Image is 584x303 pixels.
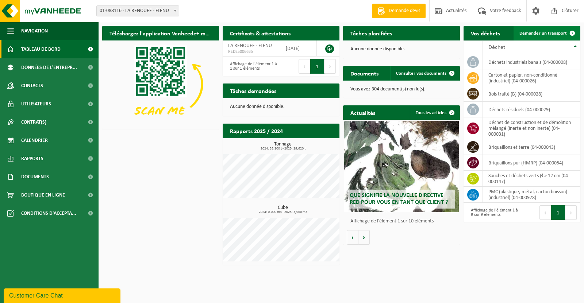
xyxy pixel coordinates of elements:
[21,40,61,58] span: Tableau de bord
[347,230,358,245] button: Vorige
[358,230,370,245] button: Volgende
[483,187,580,203] td: PMC (plastique, métal, carton boisson) (industriel) (04-000978)
[565,205,577,220] button: Next
[324,59,336,74] button: Next
[21,58,77,77] span: Données de l'entrepr...
[483,86,580,102] td: bois traité (B) (04-000028)
[226,58,277,74] div: Affichage de l'élément 1 à 1 sur 1 éléments
[396,71,446,76] span: Consulter vos documents
[226,210,339,214] span: 2024: 0,000 m3 - 2025: 3,960 m3
[350,219,456,224] p: Affichage de l'élément 1 sur 10 éléments
[350,87,453,92] p: Vous avez 304 document(s) non lu(s).
[97,6,179,16] span: 01-088116 - LA RENOUEE - FLÉNU
[372,4,426,18] a: Demande devis
[230,104,332,109] p: Aucune donnée disponible.
[551,205,565,220] button: 1
[21,113,46,131] span: Contrat(s)
[21,77,43,95] span: Contacts
[276,138,339,152] a: Consulter les rapports
[514,26,580,40] a: Demander un transport
[226,142,339,151] h3: Tonnage
[223,26,298,40] h2: Certificats & attestations
[4,287,122,303] iframe: chat widget
[390,66,459,81] a: Consulter vos documents
[488,44,505,50] span: Déchet
[21,22,48,40] span: Navigation
[483,102,580,117] td: déchets résiduels (04-000029)
[539,205,551,220] button: Previous
[223,83,284,98] h2: Tâches demandées
[483,54,580,70] td: déchets industriels banals (04-000008)
[519,31,567,36] span: Demander un transport
[483,155,580,171] td: briquaillons pur (HMRP) (04-000054)
[343,105,383,120] h2: Actualités
[223,124,290,138] h2: Rapports 2025 / 2024
[350,193,448,205] span: Que signifie la nouvelle directive RED pour vous en tant que client ?
[226,147,339,151] span: 2024: 33,200 t - 2025: 29,620 t
[410,105,459,120] a: Tous les articles
[483,139,580,155] td: briquaillons et terre (04-000043)
[344,121,459,212] a: Que signifie la nouvelle directive RED pour vous en tant que client ?
[21,204,76,222] span: Conditions d'accepta...
[228,43,272,48] span: LA RENOUEE - FLÉNU
[483,171,580,187] td: souches et déchets verts Ø > 12 cm (04-000147)
[483,117,580,139] td: déchet de construction et de démolition mélangé (inerte et non inerte) (04-000031)
[21,149,43,168] span: Rapports
[343,26,399,40] h2: Tâches planifiées
[21,186,65,204] span: Boutique en ligne
[226,205,339,214] h3: Cube
[483,70,580,86] td: carton et papier, non-conditionné (industriel) (04-000026)
[280,40,317,57] td: [DATE]
[343,66,386,80] h2: Documents
[299,59,310,74] button: Previous
[464,26,507,40] h2: Vos déchets
[310,59,324,74] button: 1
[228,49,274,55] span: RED25006635
[350,47,453,52] p: Aucune donnée disponible.
[467,205,518,221] div: Affichage de l'élément 1 à 9 sur 9 éléments
[96,5,179,16] span: 01-088116 - LA RENOUEE - FLÉNU
[102,40,219,128] img: Download de VHEPlus App
[387,7,422,15] span: Demande devis
[21,168,49,186] span: Documents
[21,131,48,149] span: Calendrier
[102,26,219,40] h2: Téléchargez l'application Vanheede+ maintenant!
[21,95,51,113] span: Utilisateurs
